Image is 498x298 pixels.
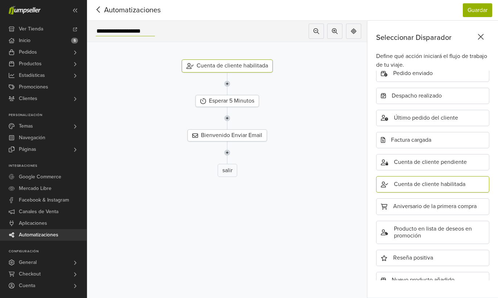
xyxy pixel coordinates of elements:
[19,132,45,144] span: Navegación
[19,144,36,155] span: Páginas
[19,206,58,218] span: Canales de Venta
[376,32,486,43] div: Seleccionar Disparador
[376,176,489,193] div: Cuenta de cliente habilitada
[9,113,87,117] p: Personalización
[19,280,35,291] span: Cuenta
[19,257,37,268] span: General
[376,272,489,288] div: Nuevo producto añadido
[376,88,489,104] div: Despacho realizado
[376,52,489,69] div: Define qué acción iniciará el flujo de trabajo de tu viaje.
[376,110,489,126] div: Último pedido del cliente
[224,73,230,95] img: line-7960e5f4d2b50ad2986e.svg
[188,129,267,141] div: Bienvenido Enviar Email
[19,46,37,58] span: Pedidos
[376,221,489,244] div: Producto en lista de deseos en promoción
[224,141,230,164] img: line-7960e5f4d2b50ad2986e.svg
[19,23,43,35] span: Ver Tienda
[463,3,492,17] button: Guardar
[182,59,273,73] div: Cuenta de cliente habilitada
[376,154,489,170] div: Cuenta de cliente pendiente
[19,93,37,104] span: Clientes
[376,198,489,215] div: Aniversario de la primera compra
[93,5,149,16] span: Automatizaciones
[19,218,47,229] span: Aplicaciones
[218,164,237,177] div: salir
[19,58,42,70] span: Productos
[19,171,61,183] span: Google Commerce
[19,81,48,93] span: Promociones
[376,250,489,266] div: Reseña positiva
[19,268,41,280] span: Checkout
[19,194,69,206] span: Facebook & Instagram
[19,120,33,132] span: Temas
[71,38,78,44] span: 5
[196,95,259,107] div: Esperar 5 Minutos
[19,229,58,241] span: Automatizaciones
[19,70,45,81] span: Estadísticas
[9,164,87,168] p: Integraciones
[376,65,489,82] div: Pedido enviado
[19,183,52,194] span: Mercado Libre
[376,132,489,148] div: Factura cargada
[224,107,230,129] img: line-7960e5f4d2b50ad2986e.svg
[9,249,87,254] p: Configuración
[19,35,30,46] span: Inicio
